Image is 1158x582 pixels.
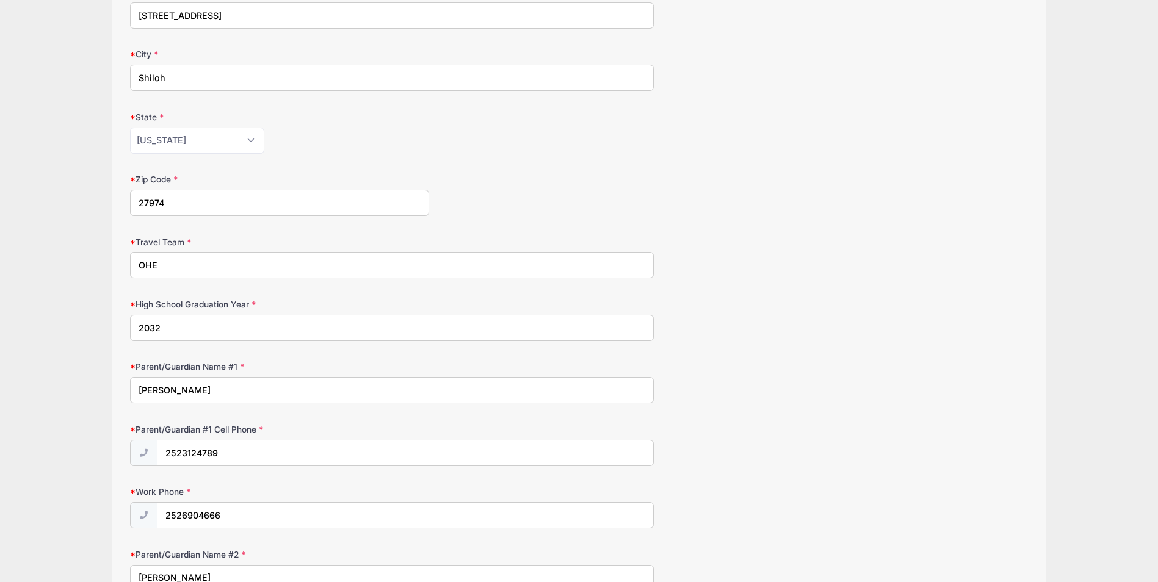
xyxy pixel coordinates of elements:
[130,486,429,498] label: Work Phone
[130,361,429,373] label: Parent/Guardian Name #1
[130,48,429,60] label: City
[157,502,654,528] input: (xxx) xxx-xxxx
[130,190,429,216] input: xxxxx
[130,548,429,561] label: Parent/Guardian Name #2
[130,173,429,185] label: Zip Code
[157,440,654,466] input: (xxx) xxx-xxxx
[130,111,429,123] label: State
[130,423,429,436] label: Parent/Guardian #1 Cell Phone
[130,236,429,248] label: Travel Team
[130,298,429,311] label: High School Graduation Year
